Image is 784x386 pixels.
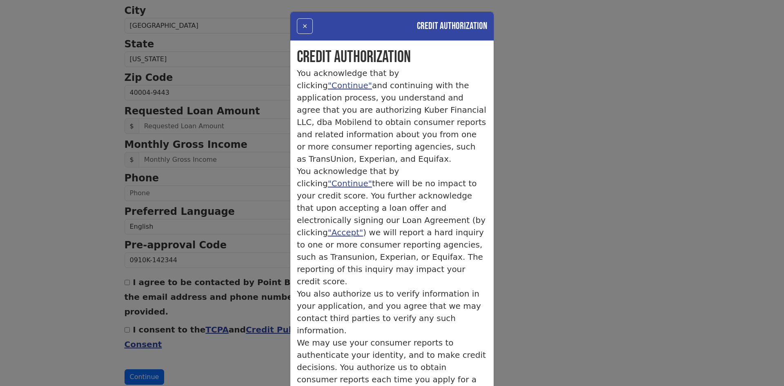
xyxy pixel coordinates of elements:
[297,47,487,67] h1: Credit Authorization
[297,165,487,288] p: You acknowledge that by clicking there will be no impact to your credit score. You further acknow...
[328,178,372,188] a: "Continue"
[297,288,487,337] p: You also authorize us to verify information in your application, and you agree that we may contac...
[328,228,363,237] a: "Accept"
[297,18,313,34] button: ×
[297,67,487,165] p: You acknowledge that by clicking and continuing with the application process, you understand and ...
[328,80,372,90] a: "Continue"
[417,19,487,33] h4: Credit Authorization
